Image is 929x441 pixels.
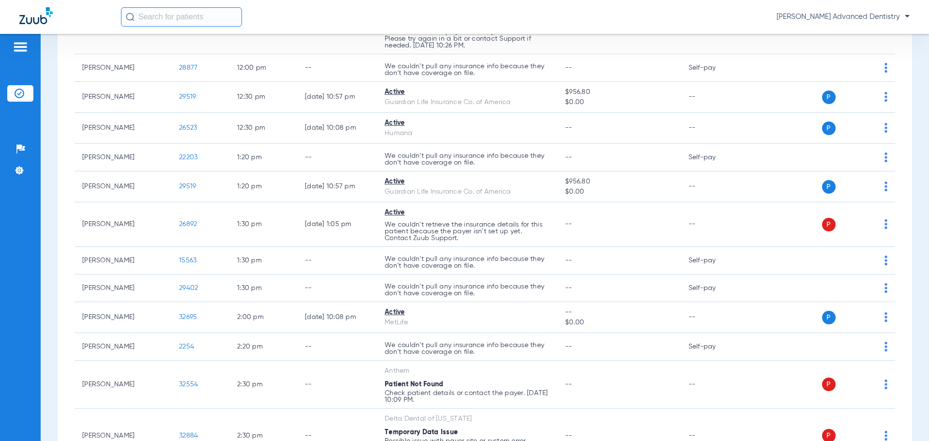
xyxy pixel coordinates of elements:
[75,333,171,361] td: [PERSON_NAME]
[126,13,135,21] img: Search Icon
[297,54,377,82] td: --
[884,342,887,351] img: group-dot-blue.svg
[681,361,746,409] td: --
[75,82,171,113] td: [PERSON_NAME]
[385,152,550,166] p: We couldn’t pull any insurance info because they don’t have coverage on file.
[229,361,297,409] td: 2:30 PM
[229,202,297,247] td: 1:30 PM
[385,414,550,424] div: Delta Dental of [US_STATE]
[385,208,550,218] div: Active
[179,93,196,100] span: 29519
[75,171,171,202] td: [PERSON_NAME]
[565,307,673,318] span: --
[75,202,171,247] td: [PERSON_NAME]
[385,221,550,242] p: We couldn’t retrieve the insurance details for this patient because the payer isn’t set up yet. C...
[229,302,297,333] td: 2:00 PM
[179,183,196,190] span: 29519
[681,202,746,247] td: --
[297,144,377,171] td: --
[777,12,910,22] span: [PERSON_NAME] Advanced Dentistry
[297,113,377,144] td: [DATE] 10:08 PM
[565,343,572,350] span: --
[75,274,171,302] td: [PERSON_NAME]
[681,144,746,171] td: Self-pay
[884,283,887,293] img: group-dot-blue.svg
[75,54,171,82] td: [PERSON_NAME]
[229,171,297,202] td: 1:20 PM
[822,218,836,231] span: P
[681,302,746,333] td: --
[229,144,297,171] td: 1:20 PM
[565,381,572,388] span: --
[884,63,887,73] img: group-dot-blue.svg
[565,318,673,328] span: $0.00
[385,390,550,403] p: Check patient details or contact the payer. [DATE] 10:09 PM.
[13,41,28,53] img: hamburger-icon
[822,378,836,391] span: P
[681,333,746,361] td: Self-pay
[565,257,572,264] span: --
[681,247,746,274] td: Self-pay
[681,171,746,202] td: --
[75,144,171,171] td: [PERSON_NAME]
[297,333,377,361] td: --
[565,124,572,131] span: --
[884,92,887,102] img: group-dot-blue.svg
[385,87,550,97] div: Active
[565,187,673,197] span: $0.00
[681,274,746,302] td: Self-pay
[179,221,197,228] span: 26892
[179,432,198,439] span: 32884
[179,285,198,291] span: 29402
[385,342,550,355] p: We couldn’t pull any insurance info because they don’t have coverage on file.
[297,171,377,202] td: [DATE] 10:57 PM
[229,333,297,361] td: 2:20 PM
[385,307,550,318] div: Active
[881,395,929,441] iframe: Chat Widget
[385,366,550,376] div: Anthem
[565,87,673,97] span: $956.80
[884,152,887,162] img: group-dot-blue.svg
[681,54,746,82] td: Self-pay
[229,54,297,82] td: 12:00 PM
[179,381,198,388] span: 32554
[385,429,458,436] span: Temporary Data Issue
[385,177,550,187] div: Active
[19,7,53,24] img: Zuub Logo
[884,219,887,229] img: group-dot-blue.svg
[297,302,377,333] td: [DATE] 10:08 PM
[75,247,171,274] td: [PERSON_NAME]
[565,177,673,187] span: $956.80
[75,113,171,144] td: [PERSON_NAME]
[884,312,887,322] img: group-dot-blue.svg
[565,285,572,291] span: --
[385,187,550,197] div: Guardian Life Insurance Co. of America
[297,361,377,409] td: --
[121,7,242,27] input: Search for patients
[884,256,887,265] img: group-dot-blue.svg
[229,82,297,113] td: 12:30 PM
[385,381,443,388] span: Patient Not Found
[179,124,197,131] span: 26523
[75,361,171,409] td: [PERSON_NAME]
[822,180,836,194] span: P
[229,113,297,144] td: 12:30 PM
[385,29,550,49] p: Possible issue with payer site or system error. Please try again in a bit or contact Support if n...
[179,314,197,320] span: 32695
[385,128,550,138] div: Humana
[385,118,550,128] div: Active
[297,274,377,302] td: --
[229,274,297,302] td: 1:30 PM
[179,64,197,71] span: 28877
[565,97,673,107] span: $0.00
[565,64,572,71] span: --
[884,380,887,389] img: group-dot-blue.svg
[822,311,836,324] span: P
[385,97,550,107] div: Guardian Life Insurance Co. of America
[681,82,746,113] td: --
[229,247,297,274] td: 1:30 PM
[297,82,377,113] td: [DATE] 10:57 PM
[565,154,572,161] span: --
[822,91,836,104] span: P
